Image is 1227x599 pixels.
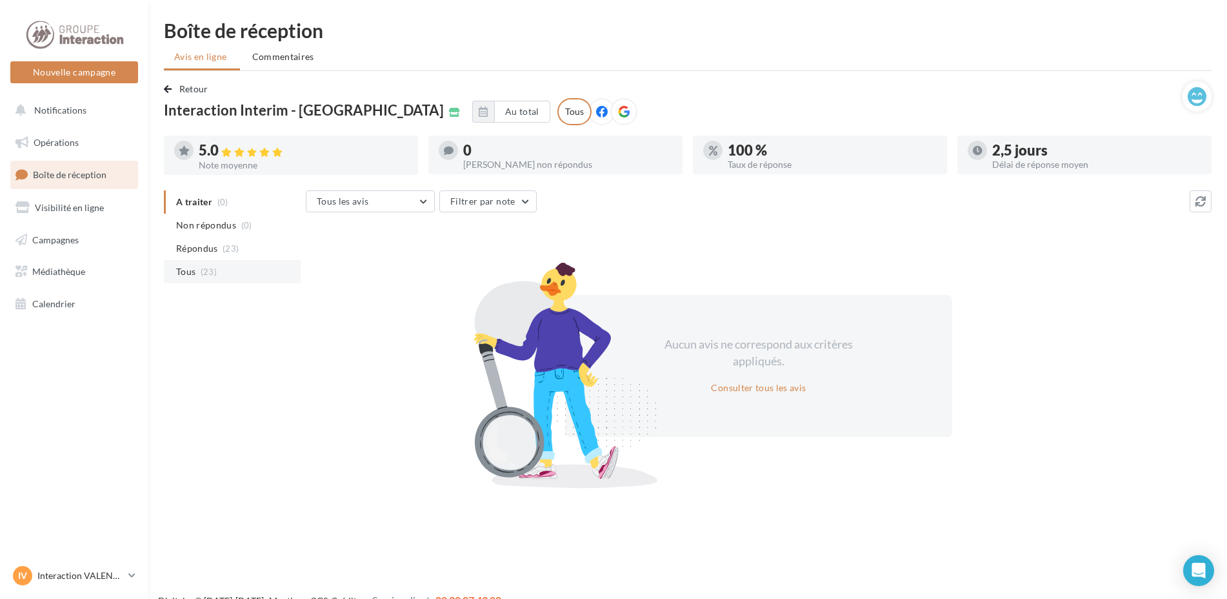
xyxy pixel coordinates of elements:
span: Non répondus [176,219,236,232]
button: Tous les avis [306,190,435,212]
a: Calendrier [8,290,141,318]
span: IV [18,569,27,582]
span: Notifications [34,105,86,116]
div: Tous [557,98,592,125]
p: Interaction VALENCE [37,569,123,582]
div: Taux de réponse [728,160,937,169]
button: Retour [164,81,214,97]
button: Au total [494,101,550,123]
button: Filtrer par note [439,190,537,212]
span: Tous [176,265,195,278]
div: 100 % [728,143,937,157]
span: Campagnes [32,234,79,245]
a: Opérations [8,129,141,156]
a: Boîte de réception [8,161,141,188]
span: (23) [201,267,217,277]
span: Commentaires [252,51,314,62]
span: (23) [223,243,239,254]
span: Opérations [34,137,79,148]
span: Visibilité en ligne [35,202,104,213]
span: Répondus [176,242,218,255]
div: 5.0 [199,143,408,158]
a: Campagnes [8,227,141,254]
span: Retour [179,83,208,94]
span: Boîte de réception [33,169,106,180]
div: [PERSON_NAME] non répondus [463,160,672,169]
span: Médiathèque [32,266,85,277]
div: Boîte de réception [164,21,1212,40]
a: IV Interaction VALENCE [10,563,138,588]
span: Calendrier [32,298,75,309]
button: Au total [472,101,550,123]
button: Notifications [8,97,135,124]
div: Aucun avis ne correspond aux critères appliqués. [648,336,870,369]
div: 0 [463,143,672,157]
button: Nouvelle campagne [10,61,138,83]
div: Délai de réponse moyen [992,160,1201,169]
div: Open Intercom Messenger [1183,555,1214,586]
span: Tous les avis [317,196,369,207]
span: Interaction Interim - [GEOGRAPHIC_DATA] [164,103,444,117]
a: Visibilité en ligne [8,194,141,221]
div: 2,5 jours [992,143,1201,157]
div: Note moyenne [199,161,408,170]
button: Consulter tous les avis [706,380,811,396]
a: Médiathèque [8,258,141,285]
span: (0) [241,220,252,230]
